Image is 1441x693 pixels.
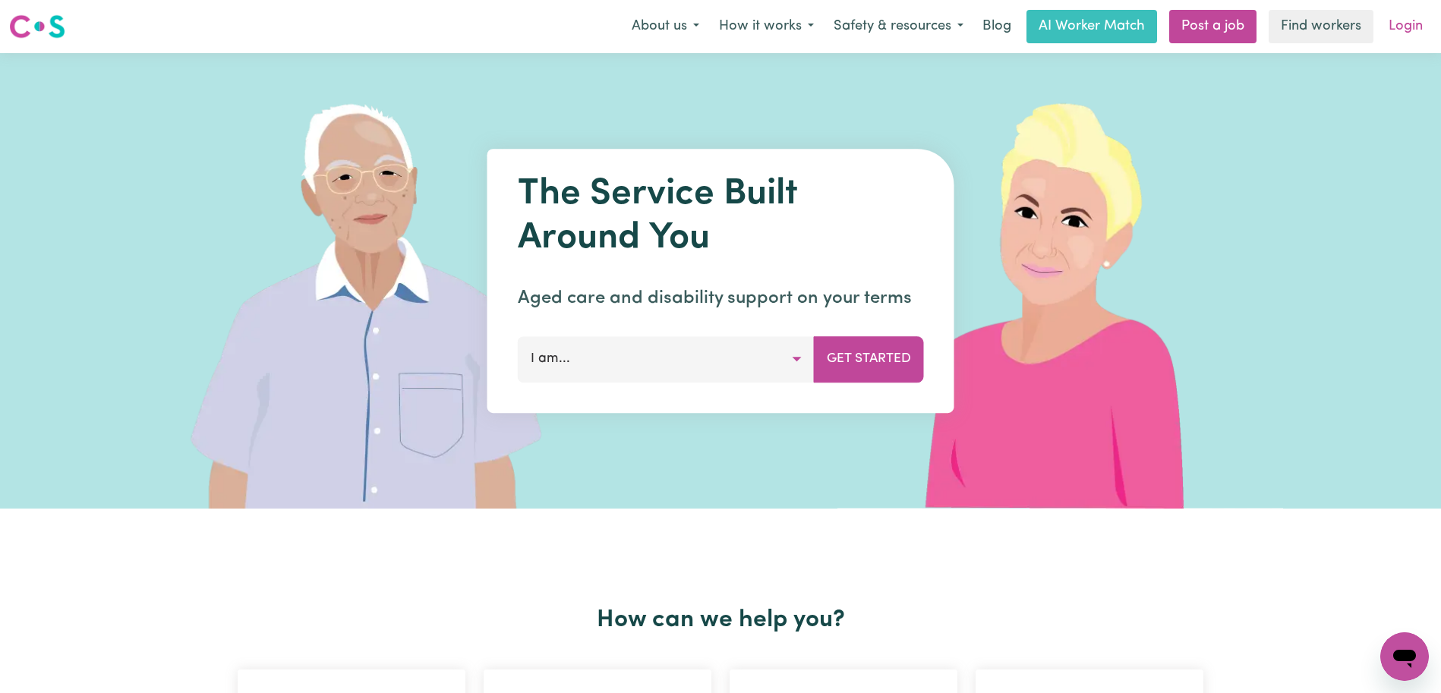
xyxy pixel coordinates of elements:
h2: How can we help you? [229,606,1212,635]
img: Careseekers logo [9,13,65,40]
button: Safety & resources [824,11,973,43]
a: Blog [973,10,1020,43]
a: Post a job [1169,10,1257,43]
button: Get Started [814,336,924,382]
button: About us [622,11,709,43]
a: Find workers [1269,10,1373,43]
button: How it works [709,11,824,43]
a: AI Worker Match [1026,10,1157,43]
p: Aged care and disability support on your terms [518,285,924,312]
button: I am... [518,336,815,382]
iframe: Button to launch messaging window [1380,632,1429,681]
a: Login [1380,10,1432,43]
h1: The Service Built Around You [518,173,924,260]
a: Careseekers logo [9,9,65,44]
